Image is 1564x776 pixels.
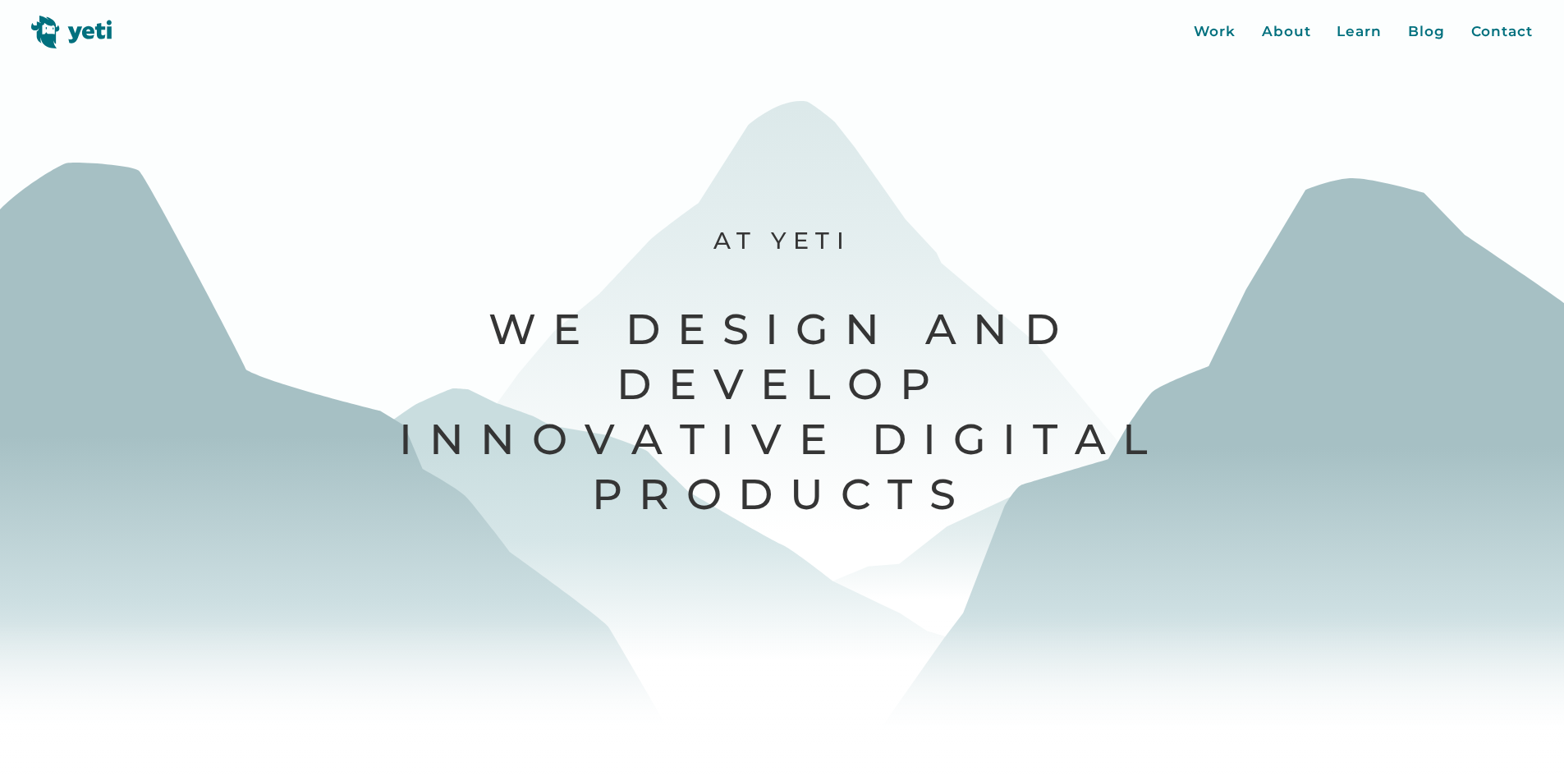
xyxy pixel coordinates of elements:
a: Blog [1408,21,1445,43]
span: n [429,412,481,467]
span: I [399,412,429,467]
a: Work [1194,21,1236,43]
a: About [1262,21,1311,43]
a: Learn [1337,21,1382,43]
p: At Yeti [397,225,1167,255]
span: l [1122,412,1165,467]
img: Yeti logo [31,16,112,48]
a: Contact [1471,21,1533,43]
